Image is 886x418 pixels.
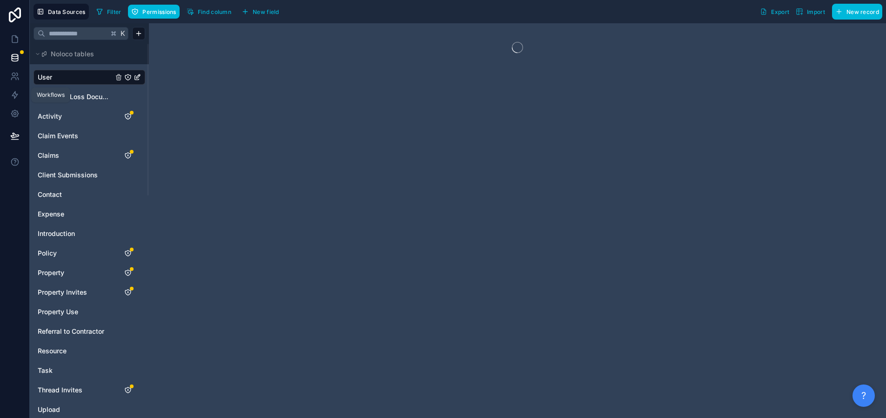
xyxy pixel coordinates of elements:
span: Contact [38,190,62,199]
div: Activity [34,109,145,124]
a: Client Submissions [38,170,113,180]
a: Activity [38,112,113,121]
button: Export [757,4,792,20]
button: Noloco tables [34,47,140,61]
div: Client Submissions [34,168,145,182]
span: Upload [38,405,60,414]
span: Introduction [38,229,75,238]
span: Claim Events [38,131,78,141]
span: User [38,73,52,82]
a: Property Invites [38,288,113,297]
span: Claims [38,151,59,160]
a: Task [38,366,113,375]
a: Claims [38,151,113,160]
span: Import [807,8,825,15]
div: Resource [34,344,145,358]
span: Property [38,268,64,277]
a: Referral to Contractor [38,327,113,336]
button: Data Sources [34,4,89,20]
span: Policy [38,249,57,258]
span: K [120,30,126,37]
a: Introduction [38,229,113,238]
a: Upload [38,405,113,414]
span: Property Use [38,307,78,317]
a: Thread Invites [38,385,113,395]
div: Referral to Contractor [34,324,145,339]
button: Permissions [128,5,179,19]
button: Import [792,4,828,20]
div: Property [34,265,145,280]
span: Noloco tables [51,49,94,59]
div: Policy [34,246,145,261]
span: New record [846,8,879,15]
a: [OLD] Pre Loss Documentation [38,92,113,101]
a: Contact [38,190,113,199]
div: Expense [34,207,145,222]
div: User [34,70,145,85]
div: Property Invites [34,285,145,300]
a: Property [38,268,113,277]
span: Thread Invites [38,385,82,395]
span: Client Submissions [38,170,98,180]
div: Property Use [34,304,145,319]
div: Task [34,363,145,378]
a: Resource [38,346,113,356]
span: Permissions [142,8,176,15]
div: Upload [34,402,145,417]
span: Export [771,8,789,15]
span: Referral to Contractor [38,327,104,336]
button: New record [832,4,882,20]
a: Claim Events [38,131,113,141]
div: Contact [34,187,145,202]
button: Find column [183,5,235,19]
div: Introduction [34,226,145,241]
span: Data Sources [48,8,86,15]
button: ? [852,384,875,407]
a: Policy [38,249,113,258]
a: User [38,73,113,82]
div: Claim Events [34,128,145,143]
span: Resource [38,346,67,356]
span: Find column [198,8,231,15]
span: Activity [38,112,62,121]
button: New field [238,5,282,19]
div: Thread Invites [34,383,145,398]
span: New field [253,8,279,15]
a: Expense [38,209,113,219]
div: Claims [34,148,145,163]
span: Task [38,366,53,375]
span: Filter [107,8,121,15]
span: Expense [38,209,64,219]
div: [OLD] Pre Loss Documentation [34,89,145,104]
a: Permissions [128,5,183,19]
div: Workflows [37,91,65,99]
button: Filter [93,5,125,19]
span: Property Invites [38,288,87,297]
a: New record [828,4,882,20]
a: Property Use [38,307,113,317]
